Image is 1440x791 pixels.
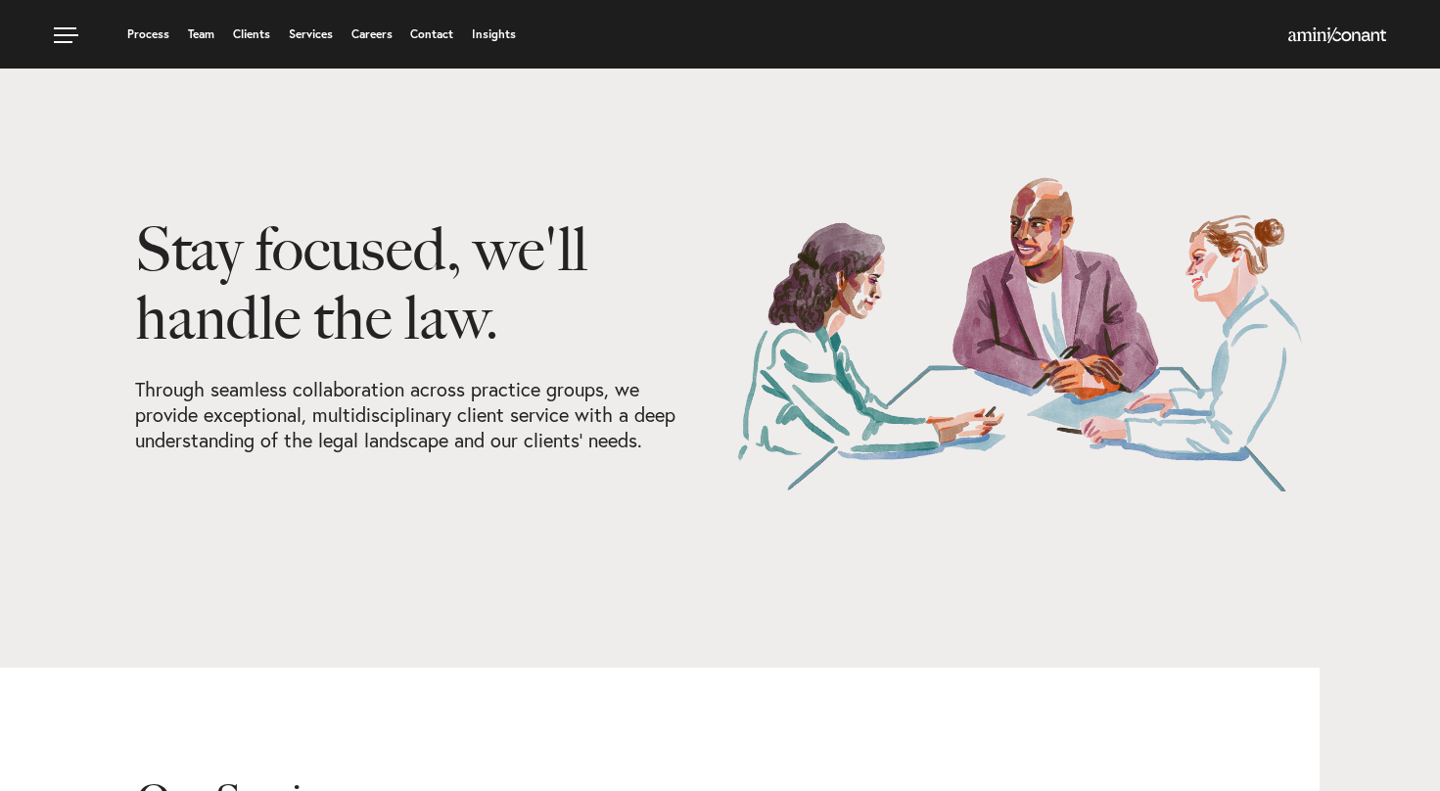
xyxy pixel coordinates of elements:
a: Contact [410,28,453,40]
a: Process [127,28,169,40]
a: Clients [233,28,270,40]
a: Services [289,28,333,40]
img: Amini & Conant [1288,27,1386,43]
a: Careers [351,28,393,40]
a: Insights [472,28,516,40]
h1: Stay focused, we'll handle the law. [135,215,706,377]
a: Home [1288,28,1386,44]
a: Team [188,28,214,40]
p: Through seamless collaboration across practice groups, we provide exceptional, multidisciplinary ... [135,377,706,453]
img: Our Services [735,176,1306,491]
